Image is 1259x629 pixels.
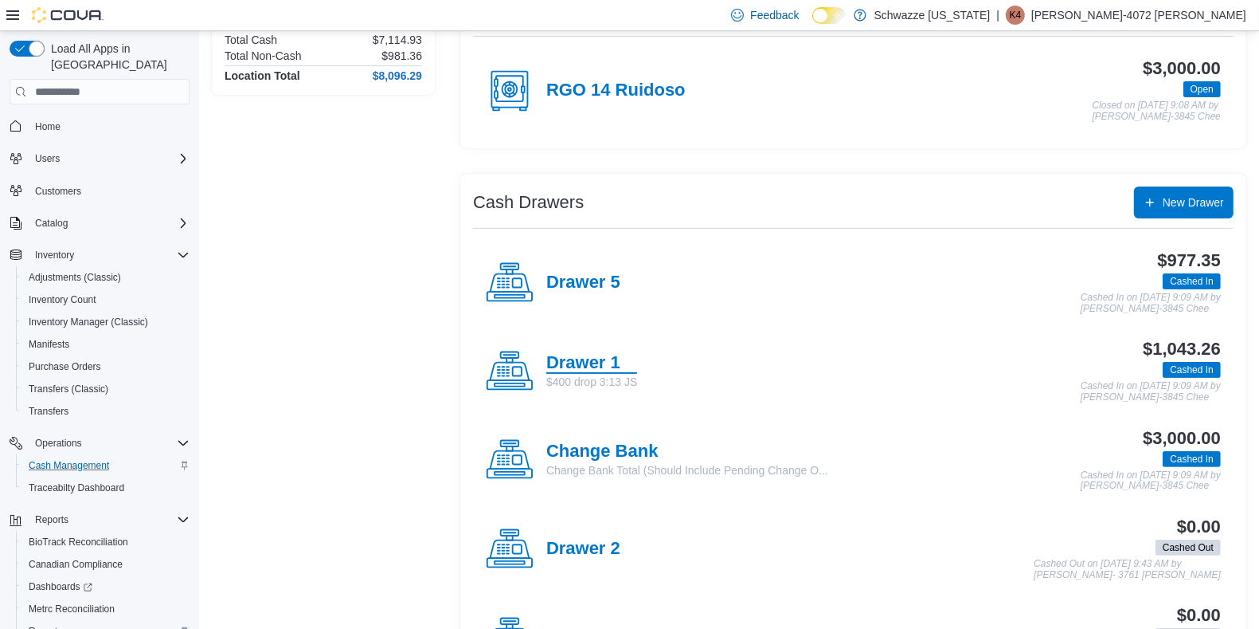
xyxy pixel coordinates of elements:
a: Customers [29,182,88,201]
button: Customers [3,179,196,202]
a: Inventory Count [22,290,103,309]
span: Cashed In [1163,273,1221,289]
h3: $0.00 [1177,606,1221,625]
span: Cashed Out [1163,541,1214,555]
button: Transfers [16,400,196,423]
h3: $0.00 [1177,517,1221,537]
span: Cash Management [22,456,190,475]
button: New Drawer [1134,187,1234,218]
button: Transfers (Classic) [16,378,196,400]
input: Dark Mode [812,7,846,24]
button: Inventory Manager (Classic) [16,311,196,333]
button: Catalog [3,212,196,234]
span: Operations [29,434,190,453]
span: Traceabilty Dashboard [29,482,124,494]
p: [PERSON_NAME]-4072 [PERSON_NAME] [1031,6,1246,25]
h4: Drawer 5 [546,273,620,293]
span: Manifests [29,338,69,351]
span: Operations [35,437,82,450]
h4: RGO 14 Ruidoso [546,81,686,101]
h3: $3,000.00 [1143,59,1221,78]
p: Cashed In on [DATE] 9:09 AM by [PERSON_NAME]-3845 Chee [1081,381,1221,403]
span: Home [35,120,61,133]
span: Traceabilty Dashboard [22,478,190,497]
a: Manifests [22,335,76,354]
button: Inventory [29,246,80,265]
span: Manifests [22,335,190,354]
button: Inventory Count [16,289,196,311]
button: Catalog [29,214,74,233]
p: Schwazze [US_STATE] [874,6,991,25]
button: Inventory [3,244,196,266]
span: Inventory [35,249,74,261]
button: Canadian Compliance [16,553,196,576]
span: Dashboards [29,580,92,593]
button: Adjustments (Classic) [16,266,196,289]
button: Reports [29,510,75,529]
span: Home [29,116,190,136]
a: BioTrack Reconciliation [22,533,135,552]
span: Transfers [22,402,190,421]
p: Change Bank Total (Should Include Pending Change O... [546,462,828,478]
span: Metrc Reconciliation [22,600,190,619]
a: Canadian Compliance [22,555,129,574]
span: Inventory Count [29,293,96,306]
p: $7,114.93 [373,33,422,46]
span: Metrc Reconciliation [29,603,115,615]
h6: Total Non-Cash [225,49,302,62]
span: Canadian Compliance [22,555,190,574]
a: Dashboards [16,576,196,598]
h6: Total Cash [225,33,277,46]
img: Cova [32,7,104,23]
span: Cash Management [29,459,109,472]
button: Users [3,147,196,170]
span: Feedback [750,7,799,23]
span: Cashed In [1163,451,1221,467]
p: | [996,6,999,25]
span: Cashed In [1170,363,1214,377]
span: Transfers (Classic) [29,383,108,395]
button: Reports [3,509,196,531]
button: Manifests [16,333,196,356]
span: Inventory Count [22,290,190,309]
span: Cashed In [1170,274,1214,289]
h4: Location Total [225,69,300,82]
span: Transfers [29,405,68,418]
span: Load All Apps in [GEOGRAPHIC_DATA] [45,41,190,73]
button: Operations [29,434,88,453]
a: Metrc Reconciliation [22,600,121,619]
span: Reports [29,510,190,529]
button: BioTrack Reconciliation [16,531,196,553]
span: Cashed In [1170,452,1214,466]
div: Karen-4072 Collazo [1006,6,1025,25]
button: Traceabilty Dashboard [16,477,196,499]
span: Open [1191,82,1214,96]
button: Cash Management [16,454,196,477]
button: Operations [3,432,196,454]
span: Dashboards [22,577,190,596]
a: Transfers [22,402,75,421]
span: Inventory Manager (Classic) [29,316,148,328]
span: Users [29,149,190,168]
span: Transfers (Classic) [22,379,190,399]
span: Open [1183,81,1221,97]
p: $981.36 [381,49,422,62]
h4: Drawer 1 [546,353,637,374]
a: Transfers (Classic) [22,379,115,399]
span: Reports [35,513,68,526]
button: Purchase Orders [16,356,196,378]
span: Inventory Manager (Classic) [22,313,190,332]
span: Purchase Orders [22,357,190,376]
span: Catalog [35,217,68,230]
a: Traceabilty Dashboard [22,478,131,497]
span: Customers [35,185,81,198]
span: Adjustments (Classic) [29,271,121,284]
p: $400 drop 3:13 JS [546,374,637,390]
span: K4 [1010,6,1022,25]
h3: Cash Drawers [473,193,584,212]
h4: $8,096.29 [373,69,422,82]
p: Cashed In on [DATE] 9:09 AM by [PERSON_NAME]-3845 Chee [1081,293,1221,314]
button: Home [3,114,196,137]
h4: Change Bank [546,442,828,462]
